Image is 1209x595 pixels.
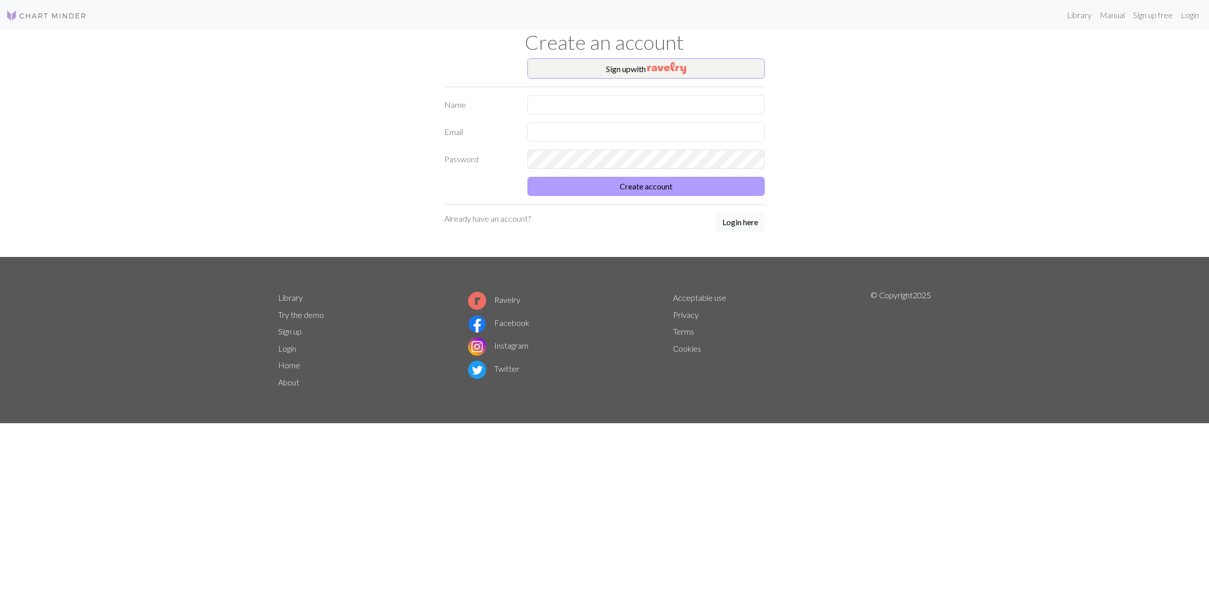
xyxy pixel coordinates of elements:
a: Manual [1096,5,1129,25]
img: Facebook logo [468,315,486,333]
p: Already have an account? [444,213,531,225]
a: Try the demo [278,310,324,319]
img: Ravelry logo [468,292,486,310]
a: Library [278,293,303,302]
a: Twitter [468,364,519,373]
button: Sign upwith [527,58,765,79]
a: Sign up [278,326,302,336]
a: Facebook [468,318,529,327]
a: Login here [716,213,765,233]
a: About [278,377,299,387]
a: Ravelry [468,295,520,304]
a: Sign up free [1129,5,1177,25]
img: Logo [6,10,87,22]
a: Instagram [468,341,528,350]
a: Login [1177,5,1203,25]
img: Instagram logo [468,338,486,356]
label: Name [438,95,521,114]
a: Library [1063,5,1096,25]
label: Email [438,122,521,142]
h1: Create an account [272,30,937,54]
label: Password [438,150,521,169]
button: Login here [716,213,765,232]
img: Twitter logo [468,361,486,379]
img: Ravelry [647,62,686,74]
a: Acceptable use [673,293,726,302]
a: Login [278,344,296,353]
button: Create account [527,177,765,196]
a: Privacy [673,310,699,319]
a: Home [278,360,300,370]
a: Cookies [673,344,701,353]
p: © Copyright 2025 [870,289,931,391]
a: Terms [673,326,694,336]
